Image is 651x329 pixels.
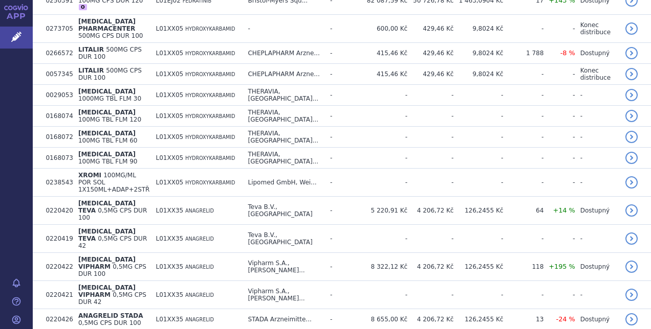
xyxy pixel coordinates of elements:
td: - [544,169,575,197]
td: Konec distribuce [575,64,620,85]
td: Dostupný [575,197,620,225]
td: 9,8024 Kč [453,15,503,43]
td: - [503,169,544,197]
td: - [575,85,620,106]
td: - [407,281,453,309]
span: [MEDICAL_DATA] VIPHARM [78,284,136,298]
td: 8 322,12 Kč [361,253,407,281]
span: 100MG TBL FLM 120 [78,116,141,123]
td: - [325,127,361,148]
td: - [453,169,503,197]
td: - [575,127,620,148]
td: - [325,106,361,127]
td: - [453,106,503,127]
span: 0,5MG CPS DUR 42 [78,235,147,249]
td: - [544,106,575,127]
span: HYDROXYKARBAMID [185,180,235,185]
td: 0273705 [40,15,73,43]
td: 9,8024 Kč [453,43,503,64]
span: -24 % [556,315,575,323]
td: - [575,169,620,197]
span: +14 % [553,206,575,214]
span: L01XX35 [156,291,183,298]
span: HYDROXYKARBAMID [185,51,235,56]
td: - [544,225,575,253]
span: L01XX35 [156,316,183,323]
td: - [544,85,575,106]
td: 0029053 [40,85,73,106]
span: LITALIR [78,67,104,74]
span: HYDROXYKARBAMID [185,26,235,32]
a: detail [625,176,638,189]
span: 100MG TBL FLM 90 [78,158,137,165]
span: 0,5MG CPS DUR 42 [78,291,146,306]
td: - [407,148,453,169]
td: - [325,64,361,85]
td: - [575,106,620,127]
span: ANAGRELID [185,292,214,298]
td: CHEPLAPHARM Arzne... [243,64,324,85]
td: Vipharm S.A., [PERSON_NAME]... [243,253,324,281]
td: - [325,148,361,169]
td: - [325,85,361,106]
span: L01XX05 [156,133,183,140]
td: - [453,127,503,148]
td: - [453,281,503,309]
td: 0057345 [40,64,73,85]
span: -8 % [560,49,575,57]
td: 0168073 [40,148,73,169]
td: Vipharm S.A., [PERSON_NAME]... [243,281,324,309]
td: - [325,169,361,197]
a: detail [625,47,638,59]
td: 1 788 [503,43,544,64]
span: 500MG CPS DUR 100 [78,67,142,81]
a: detail [625,110,638,122]
span: HYDROXYKARBAMID [185,72,235,77]
td: - [325,225,361,253]
td: 5 220,91 Kč [361,197,407,225]
td: 0220422 [40,253,73,281]
td: THERAVIA, [GEOGRAPHIC_DATA]... [243,106,324,127]
span: L01XX35 [156,235,183,242]
td: - [325,197,361,225]
td: - [361,85,407,106]
td: - [575,281,620,309]
span: HYDROXYKARBAMID [185,92,235,98]
a: detail [625,289,638,301]
td: - [243,15,324,43]
td: Dostupný [575,43,620,64]
td: - [361,127,407,148]
span: L01XX05 [156,154,183,161]
td: - [361,225,407,253]
td: 0266572 [40,43,73,64]
span: [MEDICAL_DATA] [78,151,136,158]
td: THERAVIA, [GEOGRAPHIC_DATA]... [243,148,324,169]
a: detail [625,22,638,35]
td: - [453,85,503,106]
td: 118 [503,253,544,281]
span: L01XX05 [156,179,183,186]
span: [MEDICAL_DATA] [78,109,136,116]
span: 100MG TBL FLM 60 [78,137,137,144]
td: - [575,148,620,169]
td: THERAVIA, [GEOGRAPHIC_DATA]... [243,127,324,148]
span: L01XX05 [156,50,183,57]
span: L01XX05 [156,25,183,32]
td: - [453,148,503,169]
span: XROMI [78,172,101,179]
span: L01XX05 [156,112,183,120]
td: - [544,281,575,309]
span: 0,5MG CPS DUR 100 [78,319,141,326]
span: 500MG CPS DUR 100 [78,32,143,39]
td: 9,8024 Kč [453,64,503,85]
td: Lipomed GmbH, Wei... [243,169,324,197]
td: - [325,253,361,281]
td: - [361,148,407,169]
span: HYDROXYKARBAMID [185,134,235,140]
td: CHEPLAPHARM Arzne... [243,43,324,64]
a: detail [625,152,638,164]
td: 0220421 [40,281,73,309]
td: - [503,64,544,85]
td: - [503,106,544,127]
span: 100MG/ML POR SOL 1X150ML+ADAP+2STŘ [78,172,150,193]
